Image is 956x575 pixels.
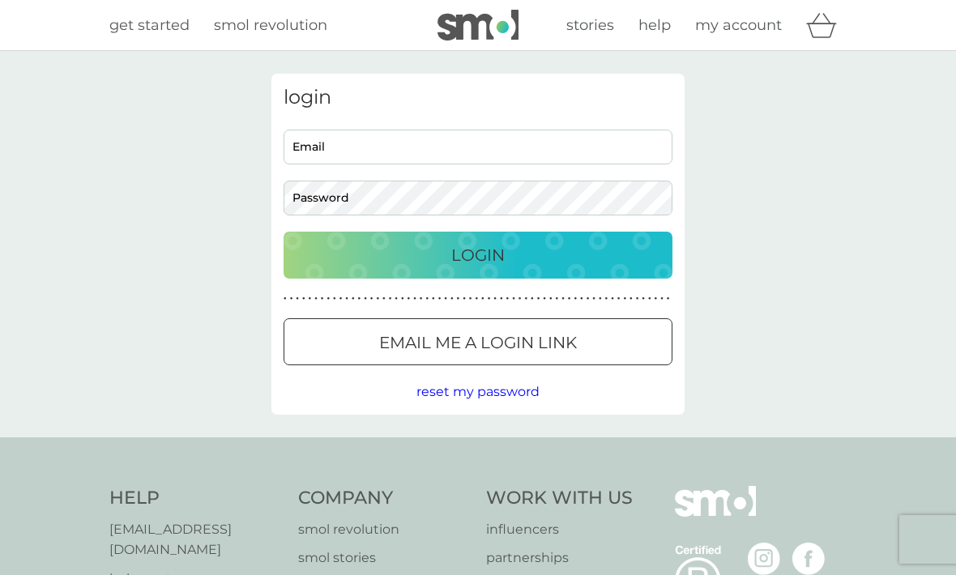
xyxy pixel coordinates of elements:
p: ● [389,295,392,303]
button: reset my password [416,381,540,402]
p: ● [493,295,497,303]
p: ● [401,295,404,303]
p: ● [605,295,608,303]
p: ● [457,295,460,303]
p: ● [617,295,621,303]
p: ● [339,295,343,303]
p: ● [655,295,658,303]
p: ● [425,295,429,303]
p: ● [321,295,324,303]
p: ● [475,295,478,303]
p: ● [512,295,515,303]
p: ● [309,295,312,303]
p: ● [413,295,416,303]
p: ● [488,295,491,303]
p: ● [592,295,595,303]
a: influencers [486,519,633,540]
p: ● [580,295,583,303]
p: ● [333,295,336,303]
p: ● [660,295,664,303]
p: ● [574,295,577,303]
p: ● [642,295,645,303]
p: ● [568,295,571,303]
p: ● [599,295,602,303]
p: ● [370,295,373,303]
p: ● [438,295,442,303]
p: ● [450,295,454,303]
p: ● [667,295,670,303]
h3: login [284,86,672,109]
a: help [638,14,671,37]
p: ● [284,295,287,303]
p: ● [524,295,527,303]
p: ● [623,295,626,303]
p: ● [543,295,546,303]
a: smol revolution [298,519,471,540]
p: ● [630,295,633,303]
p: ● [302,295,305,303]
h4: Help [109,486,282,511]
p: ● [469,295,472,303]
p: ● [382,295,386,303]
a: stories [566,14,614,37]
span: stories [566,16,614,34]
span: smol revolution [214,16,327,34]
p: ● [364,295,367,303]
a: smol stories [298,547,471,569]
p: ● [500,295,503,303]
p: ● [611,295,614,303]
p: ● [636,295,639,303]
p: ● [314,295,318,303]
p: ● [587,295,590,303]
span: my account [695,16,782,34]
p: ● [506,295,510,303]
p: ● [537,295,540,303]
button: Email me a login link [284,318,672,365]
p: ● [395,295,398,303]
img: visit the smol Facebook page [792,543,825,575]
p: ● [549,295,553,303]
span: reset my password [416,384,540,399]
p: ● [296,295,299,303]
p: ● [444,295,447,303]
p: ● [352,295,355,303]
p: ● [531,295,534,303]
p: ● [481,295,484,303]
p: ● [376,295,379,303]
button: Login [284,232,672,279]
p: ● [561,295,565,303]
img: visit the smol Instagram page [748,543,780,575]
p: ● [463,295,466,303]
a: smol revolution [214,14,327,37]
p: ● [408,295,411,303]
h4: Work With Us [486,486,633,511]
p: ● [648,295,651,303]
p: ● [326,295,330,303]
span: get started [109,16,190,34]
p: ● [345,295,348,303]
p: ● [358,295,361,303]
h4: Company [298,486,471,511]
p: Email me a login link [379,330,577,356]
p: ● [556,295,559,303]
p: Login [451,242,505,268]
div: basket [806,9,847,41]
a: partnerships [486,547,633,569]
p: ● [420,295,423,303]
a: get started [109,14,190,37]
p: ● [290,295,293,303]
p: ● [519,295,522,303]
img: smol [437,10,519,40]
span: help [638,16,671,34]
img: smol [675,486,756,541]
a: [EMAIL_ADDRESS][DOMAIN_NAME] [109,519,282,560]
p: ● [432,295,435,303]
a: my account [695,14,782,37]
